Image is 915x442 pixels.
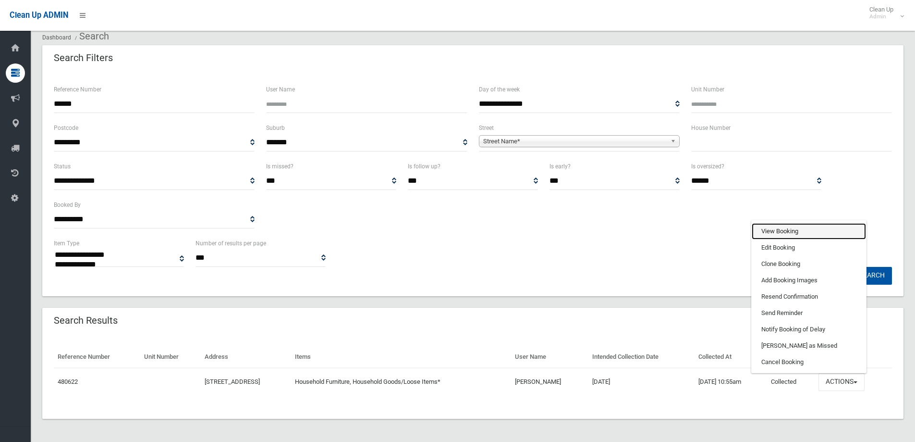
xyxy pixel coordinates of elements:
th: Items [291,346,511,368]
a: Clone Booking [752,256,866,272]
span: Clean Up ADMIN [10,11,68,20]
label: Postcode [54,123,78,133]
label: Street [479,123,494,133]
span: Clean Up [865,6,903,20]
label: Number of results per page [195,238,266,249]
th: Collected At [695,346,767,368]
label: House Number [691,123,731,133]
td: [DATE] [588,368,695,396]
a: View Booking [752,223,866,240]
th: Address [201,346,291,368]
button: Actions [818,373,865,391]
header: Search Results [42,311,129,330]
label: Suburb [266,123,285,133]
label: Is early? [549,161,571,172]
a: Notify Booking of Delay [752,321,866,338]
td: [PERSON_NAME] [511,368,588,396]
a: [STREET_ADDRESS] [205,378,260,385]
header: Search Filters [42,49,124,67]
label: Is missed? [266,161,293,172]
label: Day of the week [479,84,520,95]
th: Reference Number [54,346,140,368]
td: Collected [767,368,815,396]
a: [PERSON_NAME] as Missed [752,338,866,354]
li: Search [73,27,109,45]
a: Edit Booking [752,240,866,256]
label: User Name [266,84,295,95]
label: Reference Number [54,84,101,95]
label: Is follow up? [408,161,440,172]
small: Admin [869,13,893,20]
a: Dashboard [42,34,71,41]
label: Is oversized? [691,161,724,172]
th: Unit Number [140,346,201,368]
span: Street Name* [483,136,667,147]
th: Intended Collection Date [588,346,695,368]
label: Booked By [54,200,81,210]
th: User Name [511,346,588,368]
button: Search [852,267,892,285]
label: Unit Number [691,84,724,95]
a: Cancel Booking [752,354,866,370]
label: Status [54,161,71,172]
td: Household Furniture, Household Goods/Loose Items* [291,368,511,396]
a: Resend Confirmation [752,289,866,305]
a: Send Reminder [752,305,866,321]
label: Item Type [54,238,79,249]
a: Add Booking Images [752,272,866,289]
a: 480622 [58,378,78,385]
td: [DATE] 10:55am [695,368,767,396]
